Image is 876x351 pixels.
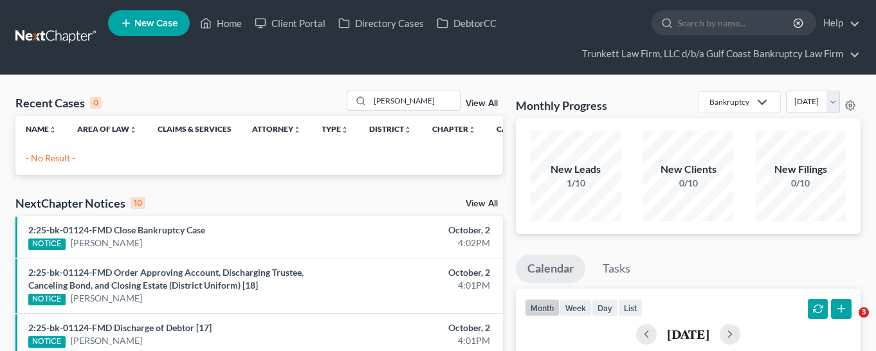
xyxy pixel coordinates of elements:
[531,162,621,177] div: New Leads
[147,116,242,141] th: Claims & Services
[516,98,607,113] h3: Monthly Progress
[756,162,846,177] div: New Filings
[591,255,642,283] a: Tasks
[90,97,102,109] div: 0
[709,96,749,107] div: Bankruptcy
[525,299,560,316] button: month
[28,267,304,291] a: 2:25-bk-01124-FMD Order Approving Account, Discharging Trustee, Canceling Bond, and Closing Estat...
[71,237,142,249] a: [PERSON_NAME]
[859,307,869,318] span: 3
[832,307,863,338] iframe: Intercom live chat
[468,126,476,134] i: unfold_more
[252,124,301,134] a: Attorneyunfold_more
[643,162,733,177] div: New Clients
[345,334,490,347] div: 4:01PM
[49,126,57,134] i: unfold_more
[77,124,137,134] a: Area of Lawunfold_more
[430,12,503,35] a: DebtorCC
[26,124,57,134] a: Nameunfold_more
[28,224,205,235] a: 2:25-bk-01124-FMD Close Bankruptcy Case
[618,299,643,316] button: list
[28,239,66,250] div: NOTICE
[248,12,332,35] a: Client Portal
[369,124,412,134] a: Districtunfold_more
[345,224,490,237] div: October, 2
[677,11,795,35] input: Search by name...
[667,327,709,341] h2: [DATE]
[756,177,846,190] div: 0/10
[28,294,66,305] div: NOTICE
[194,12,248,35] a: Home
[643,177,733,190] div: 0/10
[592,299,618,316] button: day
[322,124,349,134] a: Typeunfold_more
[28,336,66,348] div: NOTICE
[129,126,137,134] i: unfold_more
[576,42,860,66] a: Trunkett Law Firm, LLC d/b/a Gulf Coast Bankruptcy Law Firm
[71,292,142,305] a: [PERSON_NAME]
[370,91,460,110] input: Search by name...
[293,126,301,134] i: unfold_more
[560,299,592,316] button: week
[404,126,412,134] i: unfold_more
[345,266,490,279] div: October, 2
[497,124,538,134] a: Case Nounfold_more
[516,255,585,283] a: Calendar
[131,197,145,209] div: 10
[134,19,178,28] span: New Case
[345,237,490,249] div: 4:02PM
[466,99,498,108] a: View All
[15,95,102,111] div: Recent Cases
[817,12,860,35] a: Help
[71,334,142,347] a: [PERSON_NAME]
[26,152,493,165] p: - No Result -
[15,195,145,211] div: NextChapter Notices
[466,199,498,208] a: View All
[345,321,490,334] div: October, 2
[341,126,349,134] i: unfold_more
[531,177,621,190] div: 1/10
[432,124,476,134] a: Chapterunfold_more
[28,322,212,333] a: 2:25-bk-01124-FMD Discharge of Debtor [17]
[332,12,430,35] a: Directory Cases
[345,279,490,292] div: 4:01PM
